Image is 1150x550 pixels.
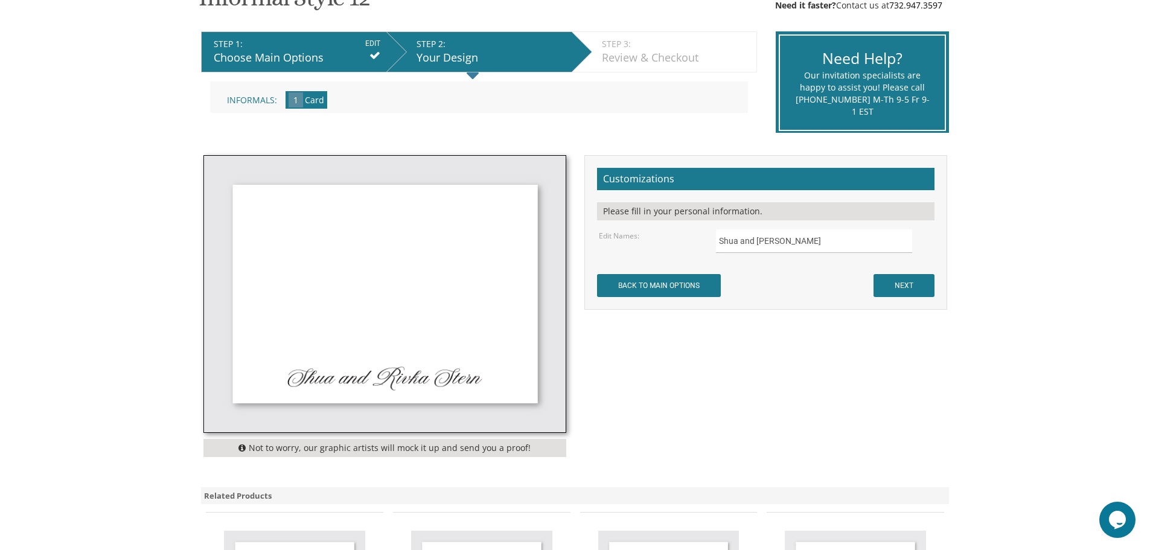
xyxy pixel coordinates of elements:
div: Our invitation specialists are happy to assist you! Please call [PHONE_NUMBER] M-Th 9-5 Fr 9-1 EST [795,69,930,118]
span: Card [305,94,324,106]
input: BACK TO MAIN OPTIONS [597,274,721,297]
div: STEP 2: [417,38,566,50]
div: Please fill in your personal information. [597,202,934,220]
input: EDIT [365,38,380,49]
img: style-12-single.jpg [204,156,566,432]
div: Need Help? [795,48,930,69]
div: Not to worry, our graphic artists will mock it up and send you a proof! [203,439,566,457]
iframe: chat widget [1099,502,1138,538]
div: Your Design [417,50,566,66]
label: Edit Names: [599,231,639,241]
span: 1 [289,92,303,107]
div: STEP 1: [214,38,380,50]
div: Review & Checkout [602,50,750,66]
h2: Customizations [597,168,934,191]
div: Choose Main Options [214,50,380,66]
span: Informals: [227,94,277,106]
div: Related Products [201,487,950,505]
input: NEXT [874,274,934,297]
div: STEP 3: [602,38,750,50]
